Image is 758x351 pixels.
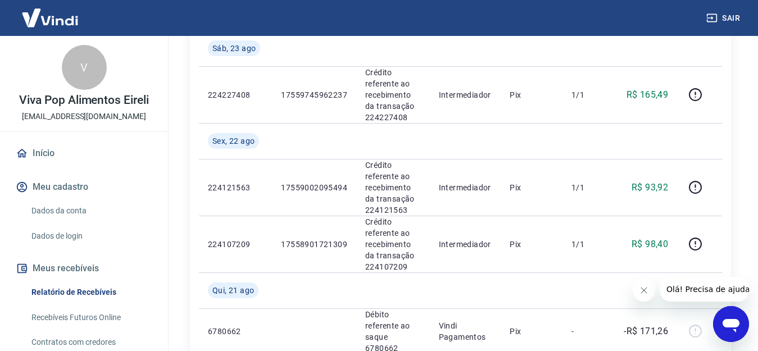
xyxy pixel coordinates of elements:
a: Relatório de Recebíveis [27,281,155,304]
p: 6780662 [208,326,263,337]
button: Meus recebíveis [13,256,155,281]
p: Intermediador [439,239,492,250]
span: Olá! Precisa de ajuda? [7,8,94,17]
a: Início [13,141,155,166]
p: Intermediador [439,89,492,101]
button: Sair [704,8,745,29]
p: [EMAIL_ADDRESS][DOMAIN_NAME] [22,111,146,122]
p: 17558901721309 [281,239,347,250]
p: Crédito referente ao recebimento da transação 224107209 [365,216,421,272]
p: R$ 98,40 [632,238,668,251]
p: Pix [510,89,553,101]
p: 1/1 [571,182,605,193]
p: Pix [510,326,553,337]
p: Viva Pop Alimentos Eireli [19,94,149,106]
span: Sáb, 23 ago [212,43,256,54]
p: 224107209 [208,239,263,250]
p: 224121563 [208,182,263,193]
p: - [571,326,605,337]
p: Crédito referente ao recebimento da transação 224227408 [365,67,421,123]
p: -R$ 171,26 [624,325,668,338]
p: 224227408 [208,89,263,101]
p: Crédito referente ao recebimento da transação 224121563 [365,159,421,216]
span: Qui, 21 ago [212,285,254,296]
a: Recebíveis Futuros Online [27,306,155,329]
div: V [62,45,107,90]
p: R$ 93,92 [632,181,668,194]
iframe: Mensagem da empresa [660,277,749,302]
p: Vindi Pagamentos [439,320,492,343]
iframe: Fechar mensagem [633,279,655,302]
p: 1/1 [571,239,605,250]
p: Intermediador [439,182,492,193]
p: Pix [510,182,553,193]
a: Dados da conta [27,199,155,222]
p: Pix [510,239,553,250]
span: Sex, 22 ago [212,135,255,147]
img: Vindi [13,1,87,35]
iframe: Botão para abrir a janela de mensagens [713,306,749,342]
a: Dados de login [27,225,155,248]
button: Meu cadastro [13,175,155,199]
p: R$ 165,49 [627,88,669,102]
p: 17559002095494 [281,182,347,193]
p: 17559745962237 [281,89,347,101]
p: 1/1 [571,89,605,101]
